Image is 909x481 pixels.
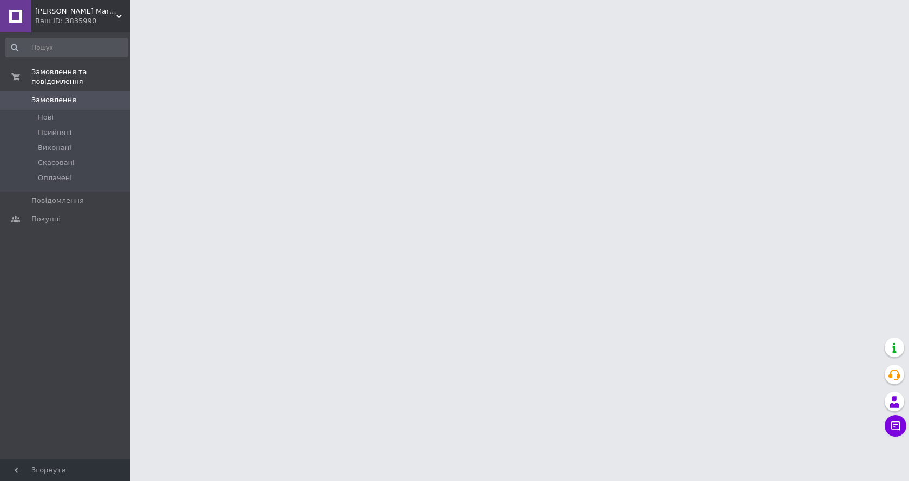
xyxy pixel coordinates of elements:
[31,214,61,224] span: Покупці
[31,196,84,206] span: Повідомлення
[31,95,76,105] span: Замовлення
[31,67,130,87] span: Замовлення та повідомлення
[38,113,54,122] span: Нові
[38,173,72,183] span: Оплачені
[5,38,128,57] input: Пошук
[38,128,71,137] span: Прийняті
[38,158,75,168] span: Скасовані
[35,16,130,26] div: Ваш ID: 3835990
[38,143,71,153] span: Виконані
[885,415,906,437] button: Чат з покупцем
[35,6,116,16] span: Mona Liza Market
